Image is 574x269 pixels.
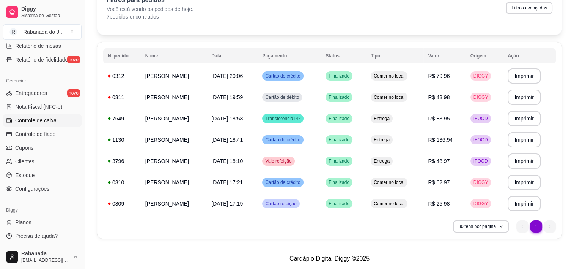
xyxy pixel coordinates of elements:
span: Finalizado [327,73,351,79]
a: Clientes [3,155,82,168]
span: Entregadores [15,89,47,97]
a: Configurações [3,183,82,195]
nav: pagination navigation [513,217,560,236]
span: Cartão de crédito [264,179,302,185]
th: Origem [466,48,503,63]
a: Entregadoresnovo [3,87,82,99]
div: 1130 [108,136,136,144]
span: Entrega [372,158,391,164]
span: Finalizado [327,94,351,100]
div: 7649 [108,115,136,122]
p: Você está vendo os pedidos de hoje. [107,5,193,13]
th: Ação [503,48,556,63]
span: Comer no local [372,179,406,185]
span: R$ 136,94 [428,137,453,143]
th: N. pedido [103,48,141,63]
a: Planos [3,216,82,228]
span: Relatório de mesas [15,42,61,50]
span: Comer no local [372,73,406,79]
a: Cupons [3,142,82,154]
span: Finalizado [327,179,351,185]
span: R [9,28,17,36]
span: Sistema de Gestão [21,13,79,19]
span: Configurações [15,185,49,193]
span: DIGGY [472,94,490,100]
p: 7 pedidos encontrados [107,13,193,21]
td: [PERSON_NAME] [141,87,207,108]
span: Finalizado [327,158,351,164]
span: DIGGY [472,179,490,185]
span: Diggy [21,6,79,13]
span: Finalizado [327,116,351,122]
span: Cartão de débito [264,94,300,100]
div: 3796 [108,157,136,165]
span: R$ 62,97 [428,179,450,185]
td: [PERSON_NAME] [141,172,207,193]
th: Status [321,48,366,63]
span: DIGGY [472,73,490,79]
a: Nota Fiscal (NFC-e) [3,101,82,113]
span: Cartão refeição [264,201,298,207]
div: Rabanada do J ... [23,28,64,36]
a: DiggySistema de Gestão [3,3,82,21]
td: [PERSON_NAME] [141,150,207,172]
span: [DATE] 18:53 [211,116,243,122]
li: pagination item 1 active [530,220,542,233]
span: Clientes [15,158,35,165]
span: [DATE] 20:06 [211,73,243,79]
div: Diggy [3,204,82,216]
a: Relatório de mesas [3,40,82,52]
button: Imprimir [508,196,541,211]
span: Planos [15,218,31,226]
span: R$ 25,98 [428,201,450,207]
span: Entrega [372,137,391,143]
span: Controle de caixa [15,117,57,124]
td: [PERSON_NAME] [141,65,207,87]
span: Relatório de fidelidade [15,56,68,63]
span: Estoque [15,171,35,179]
span: Finalizado [327,201,351,207]
a: Relatório de fidelidadenovo [3,54,82,66]
span: R$ 43,98 [428,94,450,100]
a: Controle de caixa [3,114,82,127]
span: R$ 48,97 [428,158,450,164]
span: R$ 83,95 [428,116,450,122]
td: [PERSON_NAME] [141,193,207,214]
th: Tipo [366,48,423,63]
div: 0309 [108,200,136,207]
td: [PERSON_NAME] [141,108,207,129]
span: Transferência Pix [264,116,302,122]
button: Imprimir [508,111,541,126]
th: Pagamento [258,48,321,63]
a: Controle de fiado [3,128,82,140]
span: R$ 79,96 [428,73,450,79]
span: [DATE] 19:59 [211,94,243,100]
button: Imprimir [508,90,541,105]
span: Nota Fiscal (NFC-e) [15,103,62,111]
span: Vale refeição [264,158,293,164]
span: [DATE] 18:10 [211,158,243,164]
div: Gerenciar [3,75,82,87]
span: DIGGY [472,201,490,207]
button: Imprimir [508,68,541,84]
a: Estoque [3,169,82,181]
button: Imprimir [508,153,541,169]
button: Select a team [3,24,82,40]
span: Cupons [15,144,33,152]
span: IFOOD [472,158,489,164]
div: 0310 [108,179,136,186]
span: Controle de fiado [15,130,56,138]
button: Imprimir [508,132,541,147]
button: Imprimir [508,175,541,190]
span: [DATE] 17:21 [211,179,243,185]
span: [EMAIL_ADDRESS][DOMAIN_NAME] [21,257,69,263]
th: Data [207,48,258,63]
span: Finalizado [327,137,351,143]
span: Cartão de crédito [264,73,302,79]
button: 30itens por página [453,220,509,233]
td: [PERSON_NAME] [141,129,207,150]
span: IFOOD [472,116,489,122]
span: IFOOD [472,137,489,143]
span: Cartão de crédito [264,137,302,143]
div: 0311 [108,93,136,101]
